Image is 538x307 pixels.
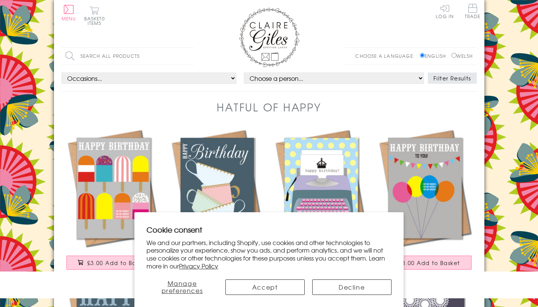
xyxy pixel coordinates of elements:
[165,126,269,257] a: Birthday Card, Tea Cups, Happy Birthday £3.00 Add to Basket
[420,53,425,58] input: English
[146,279,217,295] button: Manage preferences
[225,279,305,295] button: Accept
[62,126,165,250] img: Birthday Card, Ice Lollies, Happy Birthday
[162,279,203,295] span: Manage preferences
[87,259,149,267] span: £3.00 Add to Basket
[186,48,194,65] input: Search
[88,15,105,26] span: 0 items
[373,126,477,257] a: Birthday Card, Balloons, Happy Birthday To You! £3.00 Add to Basket
[269,126,373,257] a: Birthday Card, Typewriter, Happy Birthday £3.00 Add to Basket
[428,73,477,84] button: Filter Results
[420,52,450,59] label: English
[62,5,76,21] button: Menu
[399,259,460,267] span: £3.00 Add to Basket
[373,126,477,250] img: Birthday Card, Balloons, Happy Birthday To You!
[62,126,165,257] a: Birthday Card, Ice Lollies, Happy Birthday £3.00 Add to Basket
[436,4,454,19] a: Log In
[66,256,160,270] button: £3.00 Add to Basket
[269,126,373,250] img: Birthday Card, Typewriter, Happy Birthday
[165,126,269,250] img: Birthday Card, Tea Cups, Happy Birthday
[146,239,392,270] p: We and our partners, including Shopify, use cookies and other technologies to personalize your ex...
[465,4,481,19] span: Trade
[465,4,481,20] a: Trade
[312,279,392,295] button: Decline
[179,261,218,270] a: Privacy Policy
[84,6,105,25] button: Basket0 items
[62,48,194,65] input: Search all products
[62,15,76,22] span: Menu
[217,99,321,115] h1: Hatful of Happy
[378,256,472,270] button: £3.00 Add to Basket
[452,52,473,59] label: Welsh
[355,52,418,59] p: Choose a language:
[239,8,299,67] img: Claire Giles Greetings Cards
[452,53,456,58] input: Welsh
[146,224,392,235] h2: Cookie consent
